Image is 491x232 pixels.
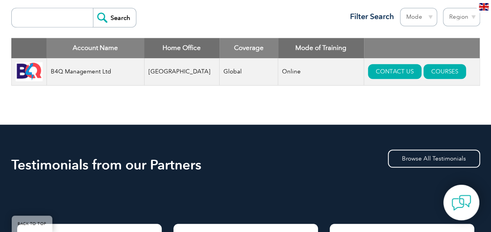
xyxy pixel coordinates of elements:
input: Search [93,8,136,27]
th: Coverage: activate to sort column ascending [220,38,278,58]
td: [GEOGRAPHIC_DATA] [144,58,220,86]
a: BACK TO TOP [12,216,52,232]
td: B4Q Management Ltd [46,58,144,86]
th: Account Name: activate to sort column descending [46,38,144,58]
img: contact-chat.png [452,193,471,212]
td: Global [220,58,278,86]
h2: Testimonials from our Partners [11,159,480,171]
img: 9db4b902-10da-eb11-bacb-002248158a6d-logo.jpg [16,62,43,81]
th: Mode of Training: activate to sort column ascending [278,38,364,58]
a: COURSES [423,64,466,79]
th: Home Office: activate to sort column ascending [144,38,220,58]
td: Online [278,58,364,86]
img: en [479,3,489,11]
a: CONTACT US [368,64,421,79]
th: : activate to sort column ascending [364,38,480,58]
h3: Filter Search [345,12,394,21]
a: Browse All Testimonials [388,150,480,168]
